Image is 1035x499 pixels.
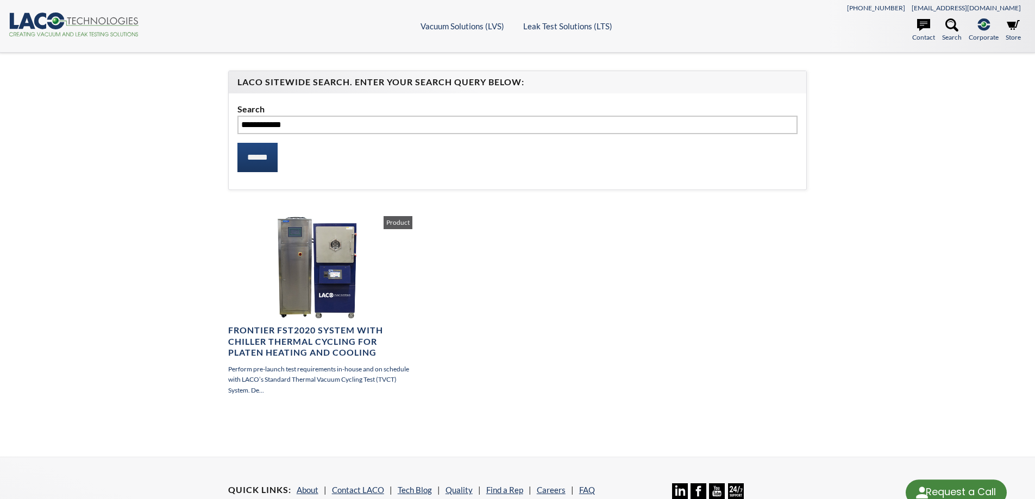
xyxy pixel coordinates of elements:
[237,77,798,88] h4: LACO Sitewide Search. Enter your Search Query Below:
[228,364,412,395] p: Perform pre-launch test requirements in-house and on schedule with LACO’s Standard Thermal Vacuum...
[486,485,523,495] a: Find a Rep
[912,18,935,42] a: Contact
[297,485,318,495] a: About
[969,32,999,42] span: Corporate
[398,485,432,495] a: Tech Blog
[228,325,412,358] h4: Frontier FST2020 System with Chiller Thermal Cycling for Platen Heating and Cooling
[1006,18,1021,42] a: Store
[537,485,566,495] a: Careers
[332,485,384,495] a: Contact LACO
[728,483,744,499] img: 24/7 Support Icon
[579,485,595,495] a: FAQ
[237,102,798,116] label: Search
[912,4,1021,12] a: [EMAIL_ADDRESS][DOMAIN_NAME]
[384,216,412,229] span: Product
[228,484,291,496] h4: Quick Links
[421,21,504,31] a: Vacuum Solutions (LVS)
[942,18,962,42] a: Search
[228,216,412,395] a: Frontier FST2020 System with Chiller Thermal Cycling for Platen Heating and Cooling Perform pre-l...
[847,4,905,12] a: [PHONE_NUMBER]
[446,485,473,495] a: Quality
[523,21,612,31] a: Leak Test Solutions (LTS)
